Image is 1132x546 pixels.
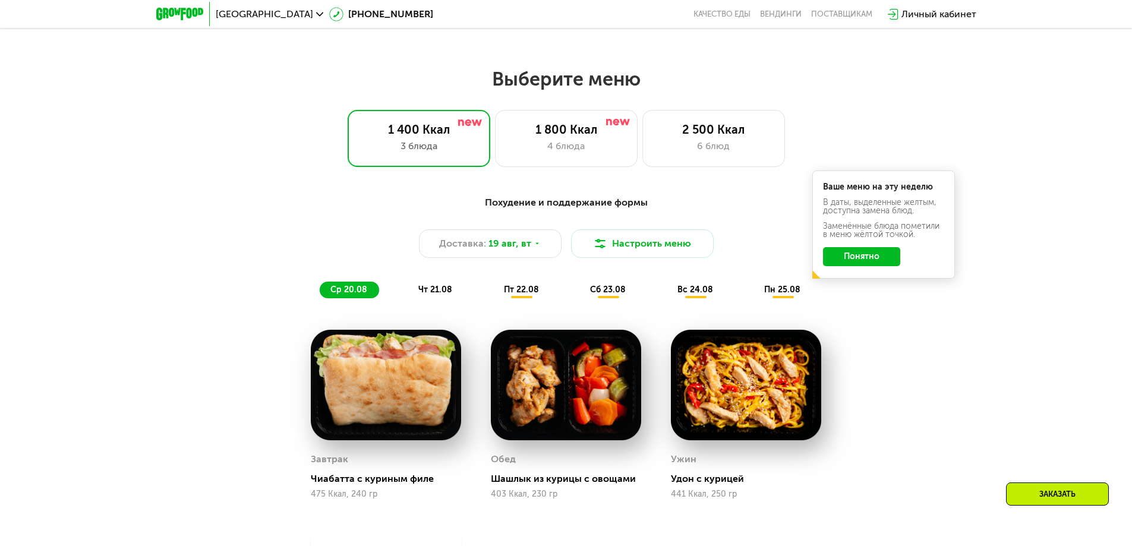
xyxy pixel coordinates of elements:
span: вс 24.08 [677,285,713,295]
div: 441 Ккал, 250 гр [671,490,821,499]
div: Обед [491,450,516,468]
div: Личный кабинет [901,7,976,21]
div: Заменённые блюда пометили в меню жёлтой точкой. [823,222,944,239]
div: Шашлык из курицы с овощами [491,473,651,485]
div: Ужин [671,450,696,468]
div: В даты, выделенные желтым, доступна замена блюд. [823,198,944,215]
div: Удон с курицей [671,473,831,485]
a: Вендинги [760,10,802,19]
div: поставщикам [811,10,872,19]
span: пн 25.08 [764,285,800,295]
div: 1 800 Ккал [507,122,625,137]
div: 475 Ккал, 240 гр [311,490,461,499]
button: Понятно [823,247,900,266]
button: Настроить меню [571,229,714,258]
div: 3 блюда [360,139,478,153]
span: [GEOGRAPHIC_DATA] [216,10,313,19]
a: Качество еды [693,10,751,19]
div: Чиабатта с куриным филе [311,473,471,485]
h2: Выберите меню [38,67,1094,91]
span: Доставка: [439,236,486,251]
div: Завтрак [311,450,348,468]
div: Заказать [1006,482,1109,506]
div: Похудение и поддержание формы [215,195,918,210]
span: сб 23.08 [590,285,626,295]
div: 6 блюд [655,139,772,153]
div: Ваше меню на эту неделю [823,183,944,191]
span: ср 20.08 [330,285,367,295]
div: 2 500 Ккал [655,122,772,137]
div: 4 блюда [507,139,625,153]
a: [PHONE_NUMBER] [329,7,433,21]
div: 1 400 Ккал [360,122,478,137]
span: пт 22.08 [504,285,539,295]
div: 403 Ккал, 230 гр [491,490,641,499]
span: чт 21.08 [418,285,452,295]
span: 19 авг, вт [488,236,531,251]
